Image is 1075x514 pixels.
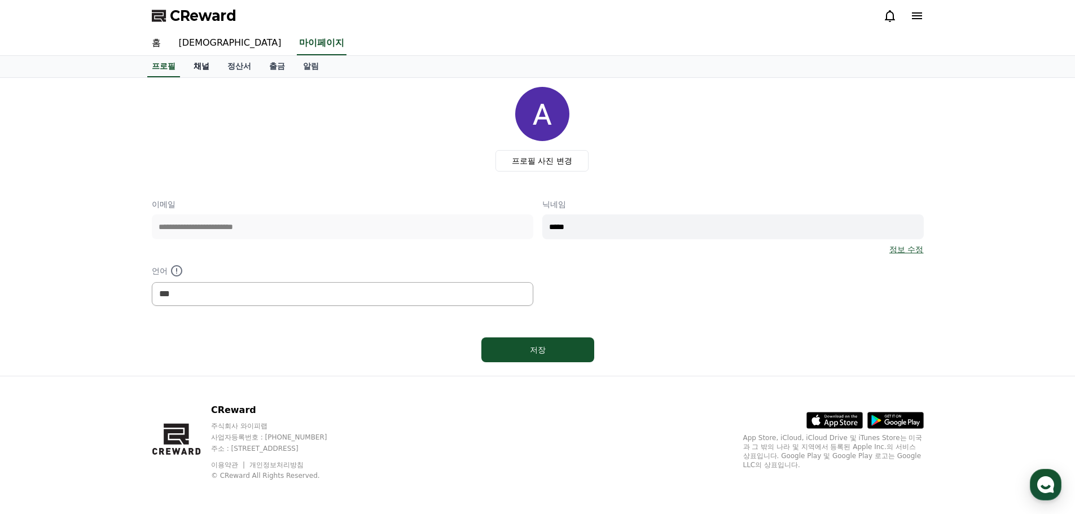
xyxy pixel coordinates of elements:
span: 홈 [36,375,42,384]
span: 설정 [174,375,188,384]
p: © CReward All Rights Reserved. [211,471,349,480]
p: 사업자등록번호 : [PHONE_NUMBER] [211,433,349,442]
p: 언어 [152,264,533,278]
div: 저장 [504,344,572,355]
p: 이메일 [152,199,533,210]
p: 주소 : [STREET_ADDRESS] [211,444,349,453]
a: 출금 [260,56,294,77]
a: 홈 [3,358,74,386]
a: 프로필 [147,56,180,77]
a: 채널 [185,56,218,77]
a: 마이페이지 [297,32,346,55]
a: 이용약관 [211,461,247,469]
label: 프로필 사진 변경 [495,150,589,172]
span: CReward [170,7,236,25]
a: [DEMOGRAPHIC_DATA] [170,32,291,55]
p: App Store, iCloud, iCloud Drive 및 iTunes Store는 미국과 그 밖의 나라 및 지역에서 등록된 Apple Inc.의 서비스 상표입니다. Goo... [743,433,924,469]
span: 대화 [103,375,117,384]
a: 홈 [143,32,170,55]
a: 알림 [294,56,328,77]
a: 정산서 [218,56,260,77]
p: 닉네임 [542,199,924,210]
a: 개인정보처리방침 [249,461,304,469]
a: 대화 [74,358,146,386]
a: CReward [152,7,236,25]
img: profile_image [515,87,569,141]
a: 설정 [146,358,217,386]
a: 정보 수정 [889,244,923,255]
p: CReward [211,403,349,417]
button: 저장 [481,337,594,362]
p: 주식회사 와이피랩 [211,421,349,430]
